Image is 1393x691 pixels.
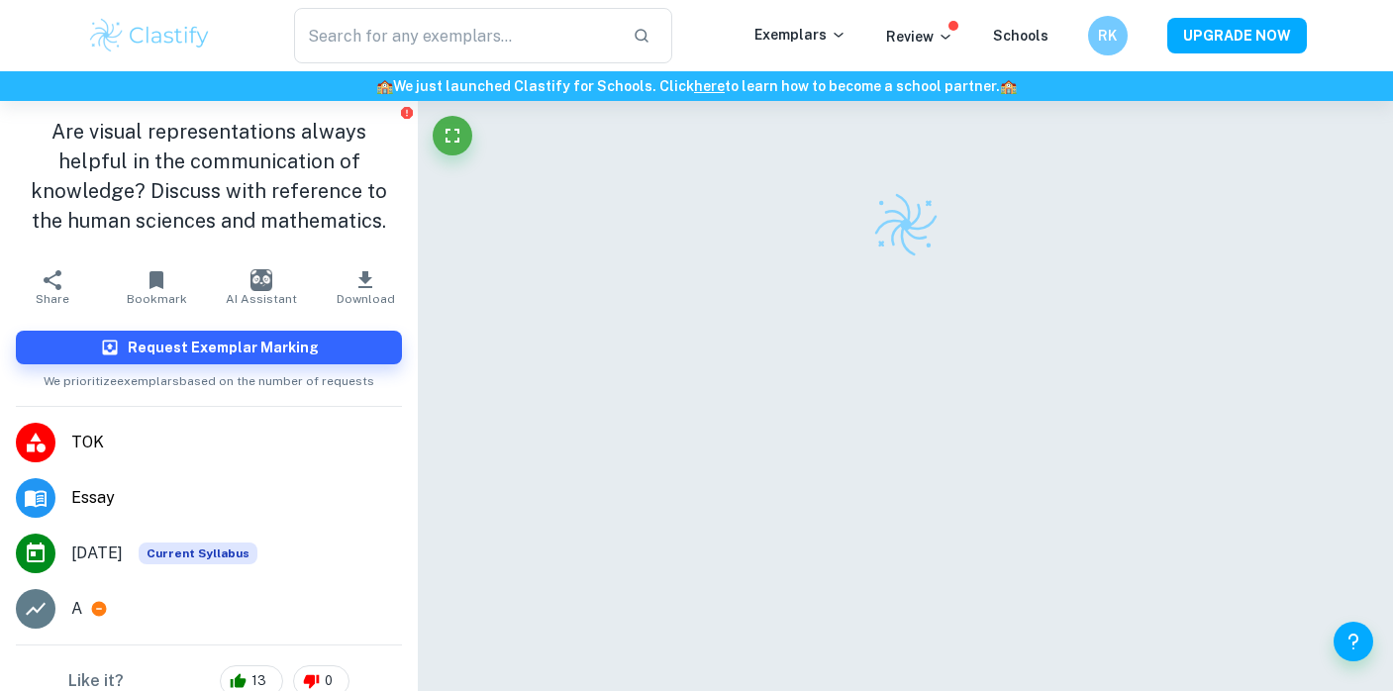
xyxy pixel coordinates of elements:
a: Schools [993,28,1048,44]
button: Bookmark [105,259,210,315]
button: Download [314,259,419,315]
span: We prioritize exemplars based on the number of requests [44,364,374,390]
span: 🏫 [376,78,393,94]
span: Bookmark [127,292,187,306]
h6: Request Exemplar Marking [128,337,319,358]
img: Clastify logo [87,16,213,55]
button: RK [1088,16,1128,55]
img: AI Assistant [250,269,272,291]
a: here [694,78,725,94]
p: Exemplars [754,24,846,46]
p: A [71,597,82,621]
button: Help and Feedback [1334,622,1373,661]
button: UPGRADE NOW [1167,18,1307,53]
span: 🏫 [1000,78,1017,94]
span: Download [337,292,395,306]
span: 13 [241,671,277,691]
span: Essay [71,486,402,510]
span: Share [36,292,69,306]
span: TOK [71,431,402,454]
h1: Are visual representations always helpful in the communication of knowledge? Discuss with referen... [16,117,402,236]
button: Fullscreen [433,116,472,155]
span: [DATE] [71,542,123,565]
div: This exemplar is based on the current syllabus. Feel free to refer to it for inspiration/ideas wh... [139,543,257,564]
button: AI Assistant [209,259,314,315]
span: 0 [314,671,344,691]
h6: We just launched Clastify for Schools. Click to learn how to become a school partner. [4,75,1389,97]
p: Review [886,26,953,48]
button: Request Exemplar Marking [16,331,402,364]
input: Search for any exemplars... [294,8,618,63]
span: AI Assistant [226,292,297,306]
span: Current Syllabus [139,543,257,564]
button: Report issue [399,105,414,120]
h6: RK [1096,25,1119,47]
img: Clastify logo [871,190,941,259]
